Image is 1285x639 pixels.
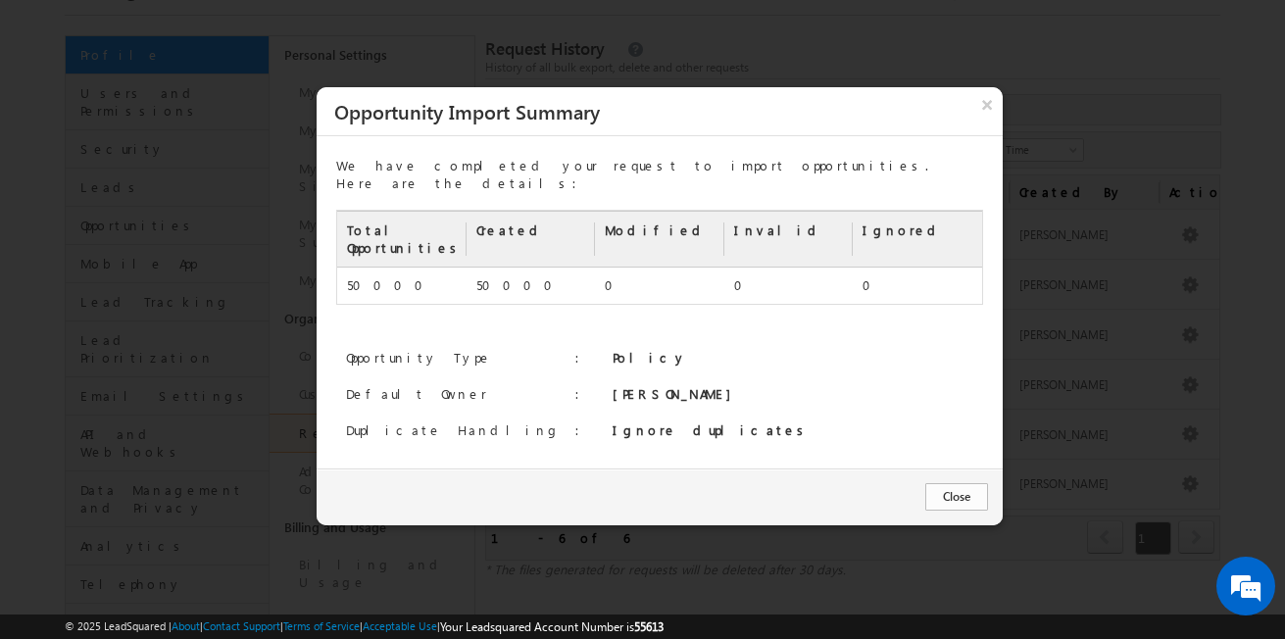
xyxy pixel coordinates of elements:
button: × [971,87,1003,122]
a: Contact Support [203,619,280,632]
td: 0 [595,268,724,304]
textarea: Type your message and hit 'Enter' [25,181,358,480]
th: Modified [595,211,724,268]
h3: Opportunity Import Summary [329,87,1003,135]
th: Total Opportunities [337,211,467,268]
div: Minimize live chat window [321,10,369,57]
td: 0 [853,268,982,304]
td: 50000 [467,268,596,304]
div: Chat with us now [102,103,329,128]
a: About [172,619,200,632]
span: © 2025 LeadSquared | | | | | [65,617,664,636]
th: Ignored [853,211,982,268]
em: Start Chat [267,497,356,523]
td: Duplicate Handling [336,413,574,449]
td: : [574,413,603,449]
td: Policy [603,340,983,376]
td: 50000 [337,268,467,304]
td: [PERSON_NAME] [603,376,983,413]
a: Acceptable Use [363,619,437,632]
td: Opportunity Type [336,340,574,376]
th: Created [467,211,596,268]
td: Ignore duplicates [603,413,983,449]
td: : [574,376,603,413]
a: Terms of Service [283,619,360,632]
img: d_60004797649_company_0_60004797649 [33,103,82,128]
span: Your Leadsquared Account Number is [440,619,664,634]
div: We have completed your request to import opportunities. Here are the details: [317,136,1003,468]
td: Default Owner [336,376,574,413]
th: Invalid [724,211,854,268]
span: 55613 [634,619,664,634]
td: : [574,340,603,376]
button: Close [925,483,988,511]
td: 0 [724,268,854,304]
